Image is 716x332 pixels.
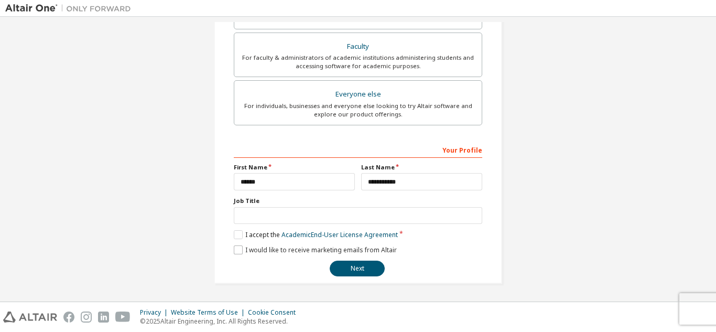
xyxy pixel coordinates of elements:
[241,87,475,102] div: Everyone else
[98,312,109,323] img: linkedin.svg
[234,141,482,158] div: Your Profile
[63,312,74,323] img: facebook.svg
[241,53,475,70] div: For faculty & administrators of academic institutions administering students and accessing softwa...
[281,230,398,239] a: Academic End-User License Agreement
[234,197,482,205] label: Job Title
[115,312,131,323] img: youtube.svg
[248,308,302,317] div: Cookie Consent
[241,102,475,119] div: For individuals, businesses and everyone else looking to try Altair software and explore our prod...
[234,230,398,239] label: I accept the
[81,312,92,323] img: instagram.svg
[3,312,57,323] img: altair_logo.svg
[5,3,136,14] img: Altair One
[234,245,397,254] label: I would like to receive marketing emails from Altair
[330,261,385,276] button: Next
[234,163,355,172] label: First Name
[140,317,302,326] p: © 2025 Altair Engineering, Inc. All Rights Reserved.
[361,163,482,172] label: Last Name
[241,39,475,54] div: Faculty
[171,308,248,317] div: Website Terms of Use
[140,308,171,317] div: Privacy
